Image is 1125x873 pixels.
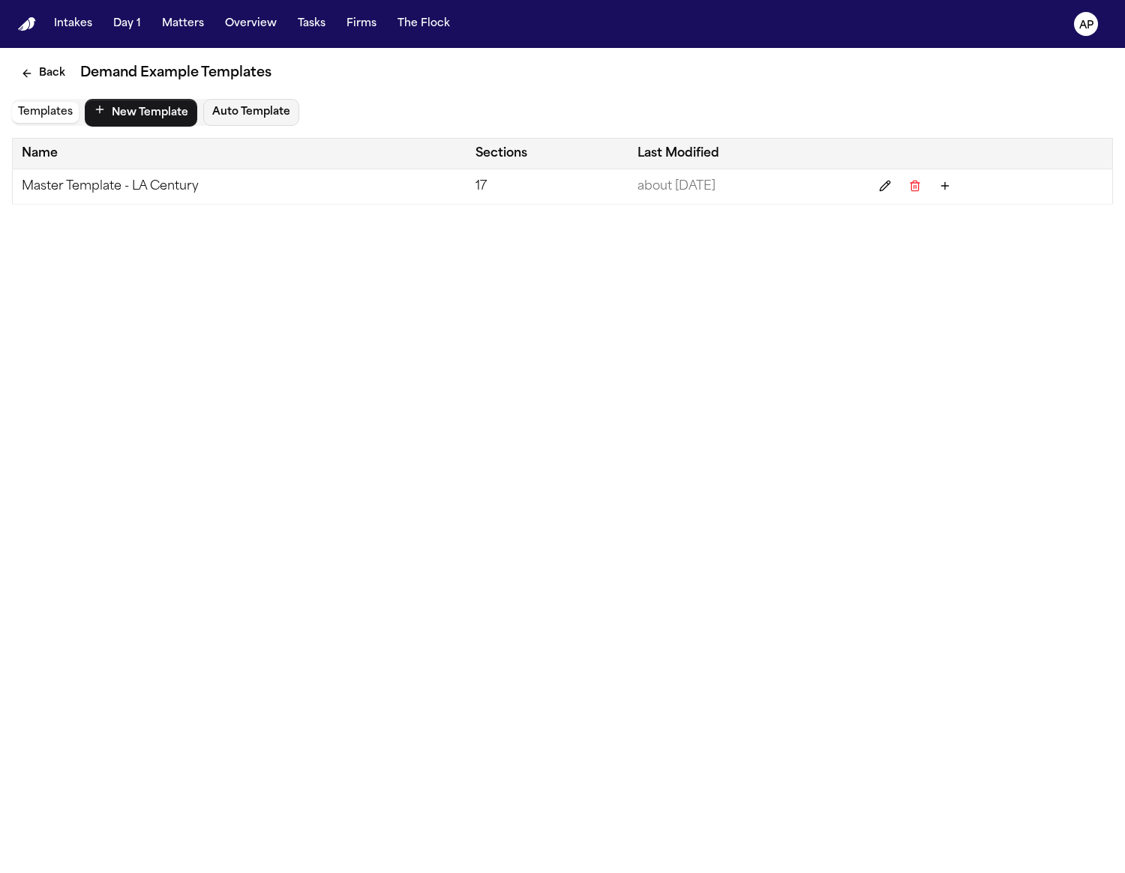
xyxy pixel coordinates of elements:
[13,169,467,205] td: Master Template - LA Century
[156,10,210,37] button: Matters
[292,10,331,37] button: Tasks
[628,139,860,169] th: Last Modified
[930,175,960,196] button: Duplicate
[340,10,382,37] button: Firms
[12,102,79,123] button: Templates
[900,175,930,196] button: Delete
[13,139,467,169] th: Name
[48,10,98,37] button: Intakes
[203,99,299,126] button: Auto Template
[107,10,147,37] button: Day 1
[18,17,36,31] a: Home
[85,99,197,127] button: New Template
[466,169,628,205] td: 17
[219,10,283,37] button: Overview
[861,139,1113,169] th: actions
[628,169,860,205] td: about [DATE]
[391,10,456,37] button: The Flock
[18,17,36,31] img: Finch Logo
[870,175,900,196] button: Edit
[12,60,74,87] button: Back
[80,63,271,84] h2: Demand Example Templates
[466,139,628,169] th: Sections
